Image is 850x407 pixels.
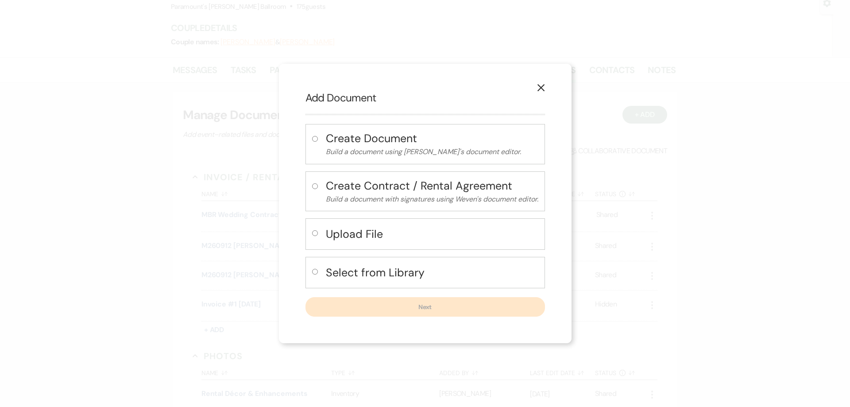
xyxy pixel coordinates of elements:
[326,226,538,242] h4: Upload File
[305,90,545,105] h2: Add Document
[326,131,538,146] h4: Create Document
[326,131,538,158] button: Create DocumentBuild a document using [PERSON_NAME]'s document editor.
[326,265,538,280] h4: Select from Library
[326,225,538,243] button: Upload File
[326,178,538,194] h4: Create Contract / Rental Agreement
[326,178,538,205] button: Create Contract / Rental AgreementBuild a document with signatures using Weven's document editor.
[326,146,538,158] p: Build a document using [PERSON_NAME]'s document editor.
[305,297,545,317] button: Next
[326,264,538,282] button: Select from Library
[326,194,538,205] p: Build a document with signatures using Weven's document editor.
